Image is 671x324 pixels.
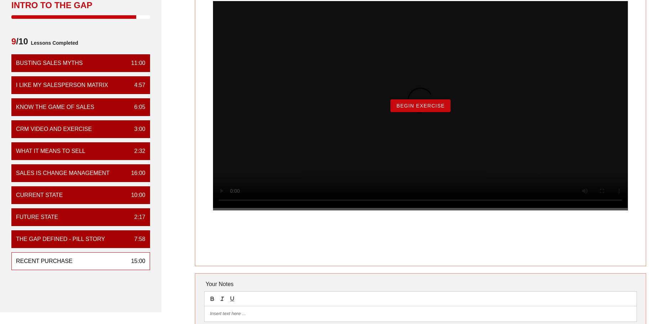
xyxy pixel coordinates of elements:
div: 15:00 [126,257,145,265]
div: Current State [16,191,63,199]
div: 3:00 [129,125,145,133]
div: Your Notes [204,277,637,291]
div: The Gap Defined - Pill Story [16,235,105,243]
div: Future State [16,213,58,221]
div: 11:00 [126,59,145,67]
div: Sales is Change Management [16,169,110,177]
div: 2:32 [129,147,145,155]
span: Lessons Completed [28,36,78,50]
div: 2:17 [129,213,145,221]
div: 7:58 [129,235,145,243]
span: Begin Exercise [396,103,445,109]
button: Begin Exercise [390,99,451,112]
div: Recent Purchase [16,257,73,265]
div: Know the Game of Sales [16,103,94,111]
div: 10:00 [126,191,145,199]
div: 4:57 [129,81,145,89]
span: 9 [11,37,16,46]
div: What it means to sell [16,147,85,155]
div: CRM VIDEO and EXERCISE [16,125,92,133]
div: 16:00 [126,169,145,177]
div: I Like My Salesperson Matrix [16,81,108,89]
span: /10 [11,36,28,50]
div: Busting Sales Myths [16,59,83,67]
div: 6:05 [129,103,145,111]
